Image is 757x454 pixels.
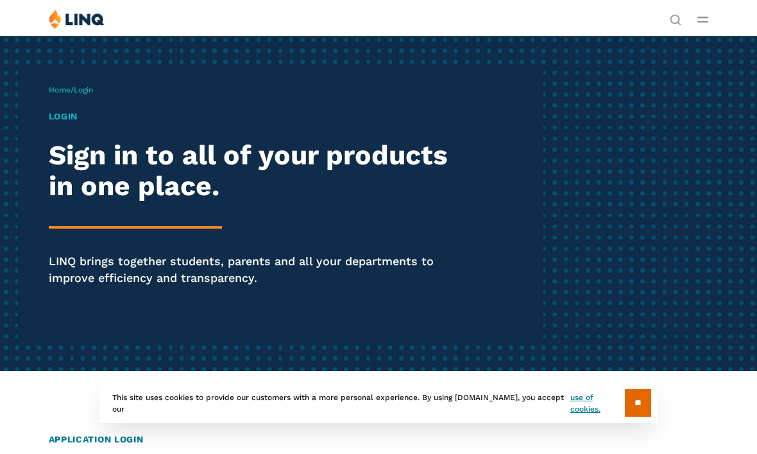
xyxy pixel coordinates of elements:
[49,85,71,94] a: Home
[74,85,93,94] span: Login
[49,9,105,29] img: LINQ | K‑12 Software
[670,9,681,24] nav: Utility Navigation
[670,13,681,24] button: Open Search Bar
[697,12,708,26] button: Open Main Menu
[49,253,464,286] p: LINQ brings together students, parents and all your departments to improve efficiency and transpa...
[570,392,625,415] a: use of cookies.
[49,110,464,123] h1: Login
[49,139,464,202] h2: Sign in to all of your products in one place.
[49,85,93,94] span: /
[99,383,658,423] div: This site uses cookies to provide our customers with a more personal experience. By using [DOMAIN...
